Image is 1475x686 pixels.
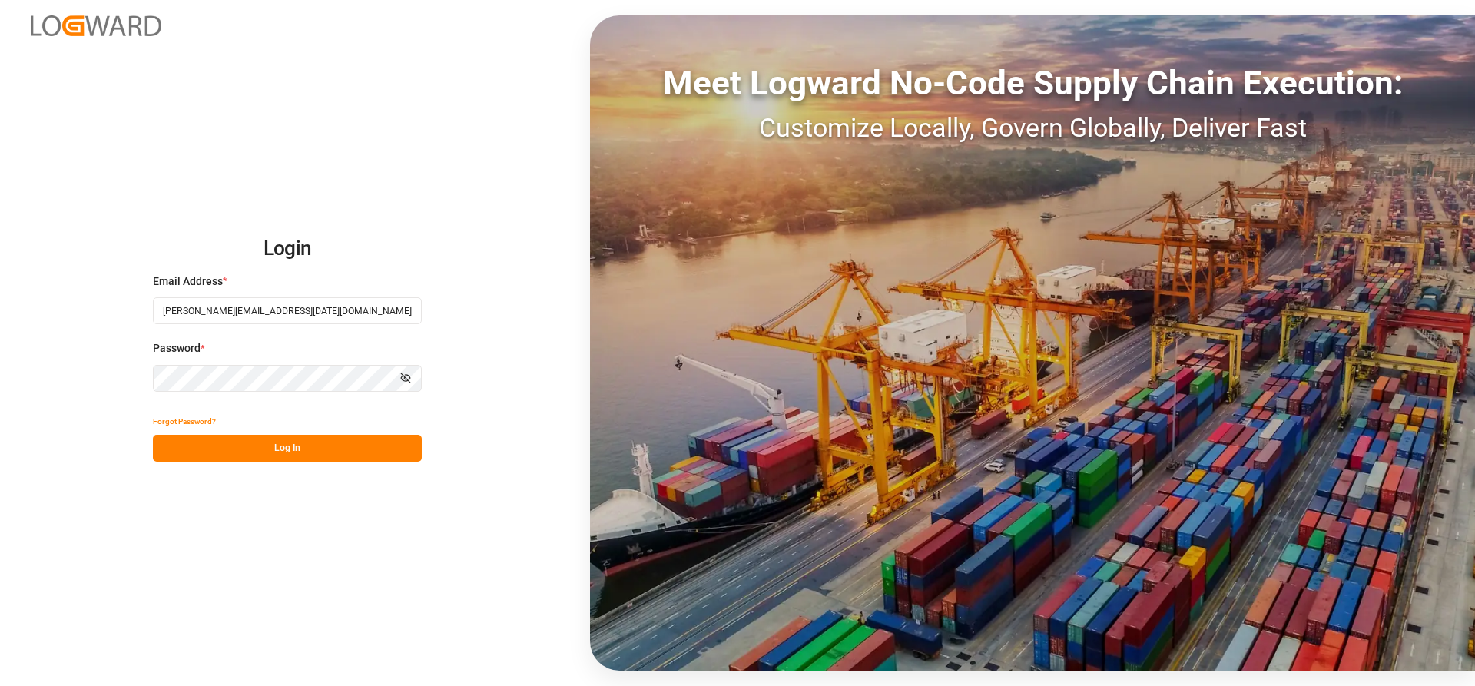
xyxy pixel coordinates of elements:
div: Meet Logward No-Code Supply Chain Execution: [590,58,1475,108]
button: Log In [153,435,422,462]
span: Email Address [153,273,223,290]
h2: Login [153,224,422,273]
button: Forgot Password? [153,408,216,435]
img: Logward_new_orange.png [31,15,161,36]
input: Enter your email [153,297,422,324]
span: Password [153,340,201,356]
div: Customize Locally, Govern Globally, Deliver Fast [590,108,1475,147]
